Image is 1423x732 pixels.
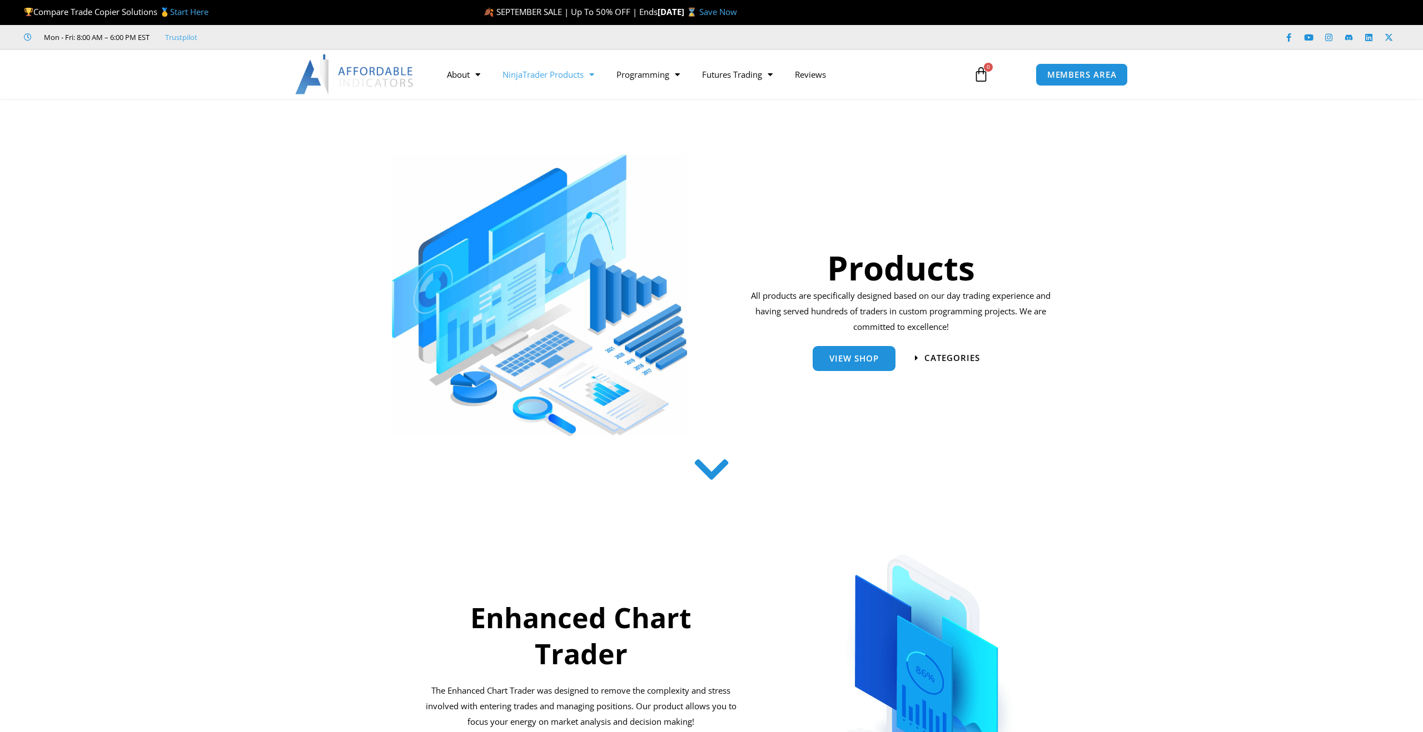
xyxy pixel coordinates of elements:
[424,683,739,730] p: The Enhanced Chart Trader was designed to remove the complexity and stress involved with entering...
[605,62,691,87] a: Programming
[170,6,208,17] a: Start Here
[41,31,150,44] span: Mon - Fri: 8:00 AM – 6:00 PM EST
[24,8,33,16] img: 🏆
[436,62,491,87] a: About
[747,288,1054,335] p: All products are specifically designed based on our day trading experience and having served hund...
[699,6,737,17] a: Save Now
[784,62,837,87] a: Reviews
[491,62,605,87] a: NinjaTrader Products
[392,154,687,436] img: ProductsSection scaled | Affordable Indicators – NinjaTrader
[484,6,658,17] span: 🍂 SEPTEMBER SALE | Up To 50% OFF | Ends
[295,54,415,94] img: LogoAI | Affordable Indicators – NinjaTrader
[658,6,699,17] strong: [DATE] ⌛
[747,244,1054,291] h1: Products
[984,63,993,72] span: 0
[915,354,980,362] a: categories
[165,31,197,44] a: Trustpilot
[1047,71,1117,79] span: MEMBERS AREA
[957,58,1006,91] a: 0
[1036,63,1128,86] a: MEMBERS AREA
[24,6,208,17] span: Compare Trade Copier Solutions 🥇
[813,346,895,371] a: View Shop
[424,600,739,672] h2: Enhanced Chart Trader
[829,354,879,363] span: View Shop
[436,62,961,87] nav: Menu
[691,62,784,87] a: Futures Trading
[924,354,980,362] span: categories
